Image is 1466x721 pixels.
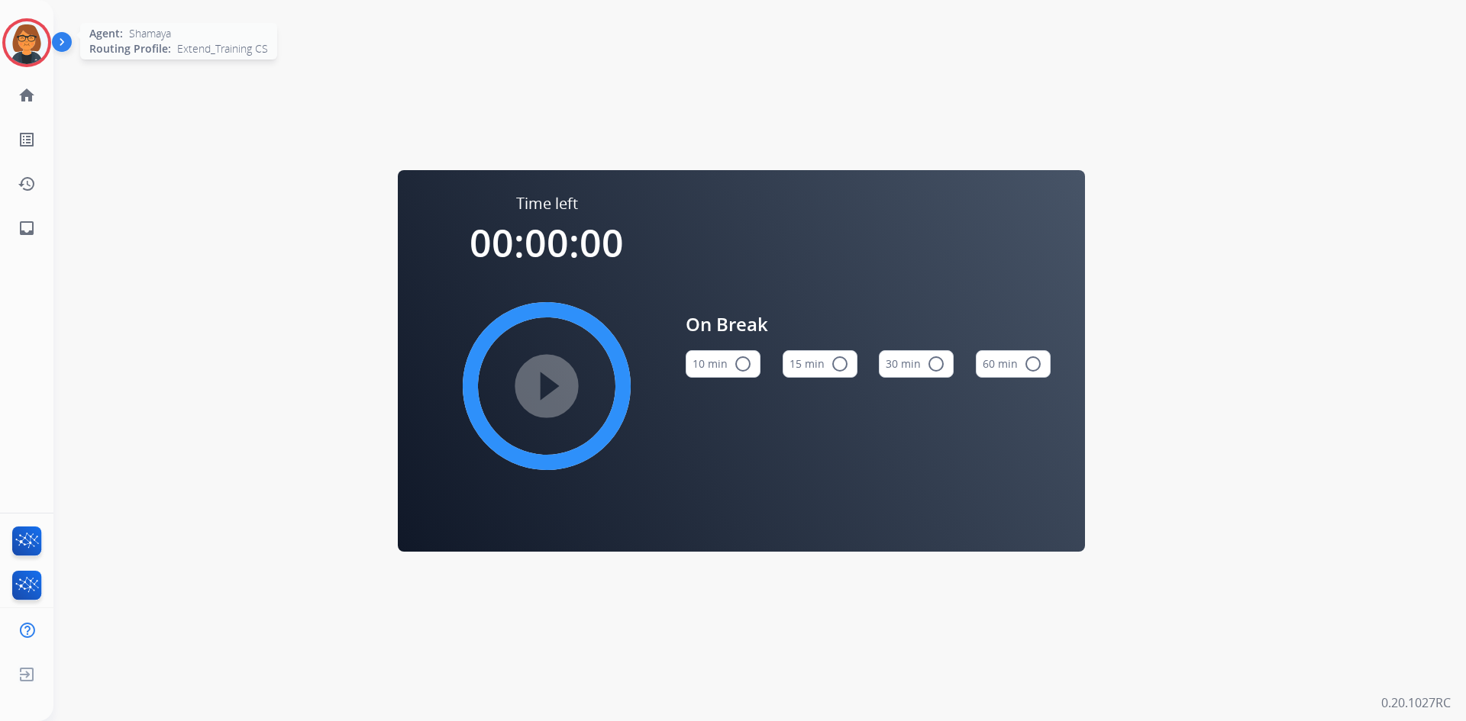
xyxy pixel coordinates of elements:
span: Routing Profile: [89,41,171,56]
span: Extend_Training CS [177,41,268,56]
mat-icon: radio_button_unchecked [1024,355,1042,373]
img: avatar [5,21,48,64]
span: Time left [516,193,578,214]
mat-icon: radio_button_unchecked [927,355,945,373]
mat-icon: list_alt [18,130,36,149]
mat-icon: radio_button_unchecked [734,355,752,373]
mat-icon: radio_button_unchecked [831,355,849,373]
span: 00:00:00 [470,217,624,269]
mat-icon: history [18,175,36,193]
p: 0.20.1027RC [1381,694,1451,712]
mat-icon: inbox [18,219,36,237]
span: Shamaya [129,26,171,41]
mat-icon: home [18,86,36,105]
button: 60 min [976,350,1051,378]
button: 15 min [783,350,857,378]
button: 30 min [879,350,954,378]
button: 10 min [686,350,760,378]
span: On Break [686,311,1051,338]
span: Agent: [89,26,123,41]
